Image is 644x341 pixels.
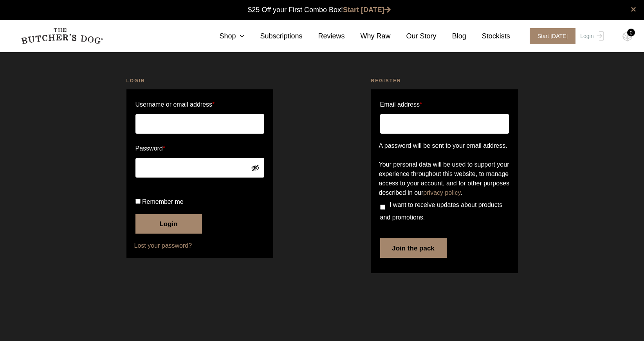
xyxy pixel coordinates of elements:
h2: Register [371,77,518,85]
a: Lost your password? [134,241,265,250]
span: Start [DATE] [530,28,576,44]
span: Remember me [142,198,184,205]
h2: Login [126,77,273,85]
a: Subscriptions [244,31,302,42]
a: Stockists [466,31,510,42]
button: Show password [251,163,260,172]
a: Shop [204,31,244,42]
div: 0 [627,29,635,36]
img: TBD_Cart-Empty.png [622,31,632,42]
label: Email address [380,98,422,111]
button: Login [135,214,202,234]
a: close [631,5,636,14]
input: Remember me [135,199,141,204]
p: Your personal data will be used to support your experience throughout this website, to manage acc... [379,160,510,198]
a: privacy policy [423,189,460,196]
a: Reviews [303,31,345,42]
a: Our Story [391,31,437,42]
span: I want to receive updates about products and promotions. [380,201,503,221]
a: Login [578,28,604,44]
label: Password [135,142,264,155]
label: Username or email address [135,98,264,111]
a: Blog [437,31,466,42]
a: Why Raw [345,31,391,42]
button: Join the pack [380,238,447,258]
p: A password will be sent to your email address. [379,141,510,151]
input: I want to receive updates about products and promotions. [380,205,385,210]
a: Start [DATE] [343,6,391,14]
a: Start [DATE] [522,28,579,44]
